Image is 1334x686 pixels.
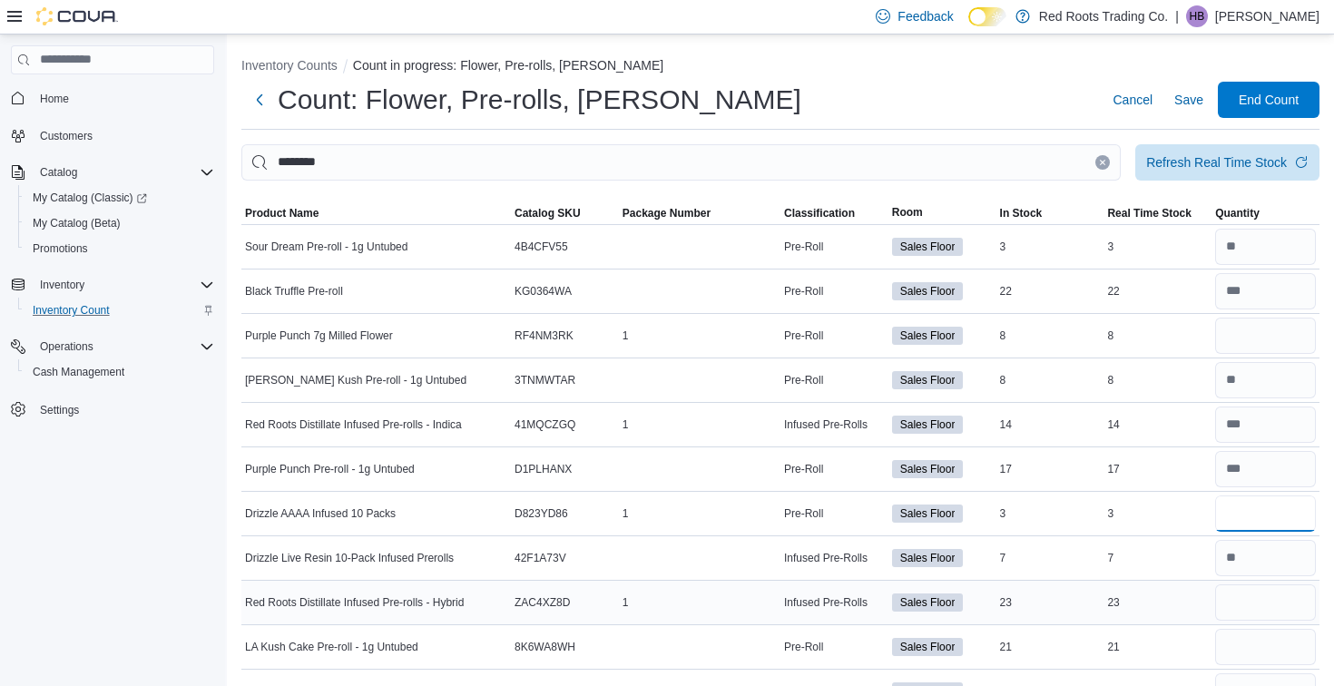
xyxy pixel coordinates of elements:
[18,185,221,211] a: My Catalog (Classic)
[892,327,964,345] span: Sales Floor
[900,372,956,388] span: Sales Floor
[996,236,1104,258] div: 3
[996,636,1104,658] div: 21
[33,216,121,230] span: My Catalog (Beta)
[1103,369,1211,391] div: 8
[25,361,132,383] a: Cash Management
[996,202,1104,224] button: In Stock
[619,202,780,224] button: Package Number
[245,640,418,654] span: LA Kush Cake Pre-roll - 1g Untubed
[33,162,214,183] span: Catalog
[1103,592,1211,613] div: 23
[996,547,1104,569] div: 7
[619,414,780,436] div: 1
[245,284,343,299] span: Black Truffle Pre-roll
[892,638,964,656] span: Sales Floor
[900,639,956,655] span: Sales Floor
[1190,5,1205,27] span: HB
[18,211,221,236] button: My Catalog (Beta)
[241,202,511,224] button: Product Name
[892,460,964,478] span: Sales Floor
[245,328,393,343] span: Purple Punch 7g Milled Flower
[245,506,396,521] span: Drizzle AAAA Infused 10 Packs
[33,125,100,147] a: Customers
[996,592,1104,613] div: 23
[33,336,101,358] button: Operations
[33,397,214,420] span: Settings
[1103,636,1211,658] div: 21
[996,280,1104,302] div: 22
[25,238,95,260] a: Promotions
[1103,414,1211,436] div: 14
[619,592,780,613] div: 1
[1103,325,1211,347] div: 8
[619,503,780,524] div: 1
[1103,503,1211,524] div: 3
[40,278,84,292] span: Inventory
[900,416,956,433] span: Sales Floor
[4,396,221,422] button: Settings
[515,240,568,254] span: 4B4CFV55
[996,458,1104,480] div: 17
[968,7,1006,26] input: Dark Mode
[245,373,466,387] span: [PERSON_NAME] Kush Pre-roll - 1g Untubed
[892,549,964,567] span: Sales Floor
[784,284,823,299] span: Pre-Roll
[784,640,823,654] span: Pre-Roll
[515,506,568,521] span: D823YD86
[1167,82,1211,118] button: Save
[892,505,964,523] span: Sales Floor
[515,417,575,432] span: 41MQCZGQ
[1103,458,1211,480] div: 17
[241,82,278,118] button: Next
[33,303,110,318] span: Inventory Count
[1135,144,1319,181] button: Refresh Real Time Stock
[900,550,956,566] span: Sales Floor
[33,274,214,296] span: Inventory
[1105,82,1160,118] button: Cancel
[1113,91,1153,109] span: Cancel
[1215,5,1319,27] p: [PERSON_NAME]
[1174,91,1203,109] span: Save
[892,282,964,300] span: Sales Floor
[900,594,956,611] span: Sales Floor
[33,88,76,110] a: Home
[241,58,338,73] button: Inventory Counts
[245,595,464,610] span: Red Roots Distillate Infused Pre-rolls - Hybrid
[619,325,780,347] div: 1
[784,551,868,565] span: Infused Pre-Rolls
[40,92,69,106] span: Home
[900,283,956,299] span: Sales Floor
[623,206,711,220] span: Package Number
[40,165,77,180] span: Catalog
[784,328,823,343] span: Pre-Roll
[1215,206,1260,220] span: Quantity
[784,595,868,610] span: Infused Pre-Rolls
[892,238,964,256] span: Sales Floor
[515,206,581,220] span: Catalog SKU
[4,160,221,185] button: Catalog
[1107,206,1191,220] span: Real Time Stock
[33,274,92,296] button: Inventory
[241,56,1319,78] nav: An example of EuiBreadcrumbs
[515,373,575,387] span: 3TNMWTAR
[353,58,663,73] button: Count in progress: Flower, Pre-rolls, [PERSON_NAME]
[784,206,855,220] span: Classification
[11,78,214,470] nav: Complex example
[33,162,84,183] button: Catalog
[4,334,221,359] button: Operations
[40,339,93,354] span: Operations
[25,299,117,321] a: Inventory Count
[1175,5,1179,27] p: |
[996,414,1104,436] div: 14
[1039,5,1168,27] p: Red Roots Trading Co.
[245,462,415,476] span: Purple Punch Pre-roll - 1g Untubed
[18,236,221,261] button: Promotions
[4,85,221,112] button: Home
[33,87,214,110] span: Home
[25,299,214,321] span: Inventory Count
[892,593,964,612] span: Sales Floor
[898,7,953,25] span: Feedback
[25,361,214,383] span: Cash Management
[780,202,888,224] button: Classification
